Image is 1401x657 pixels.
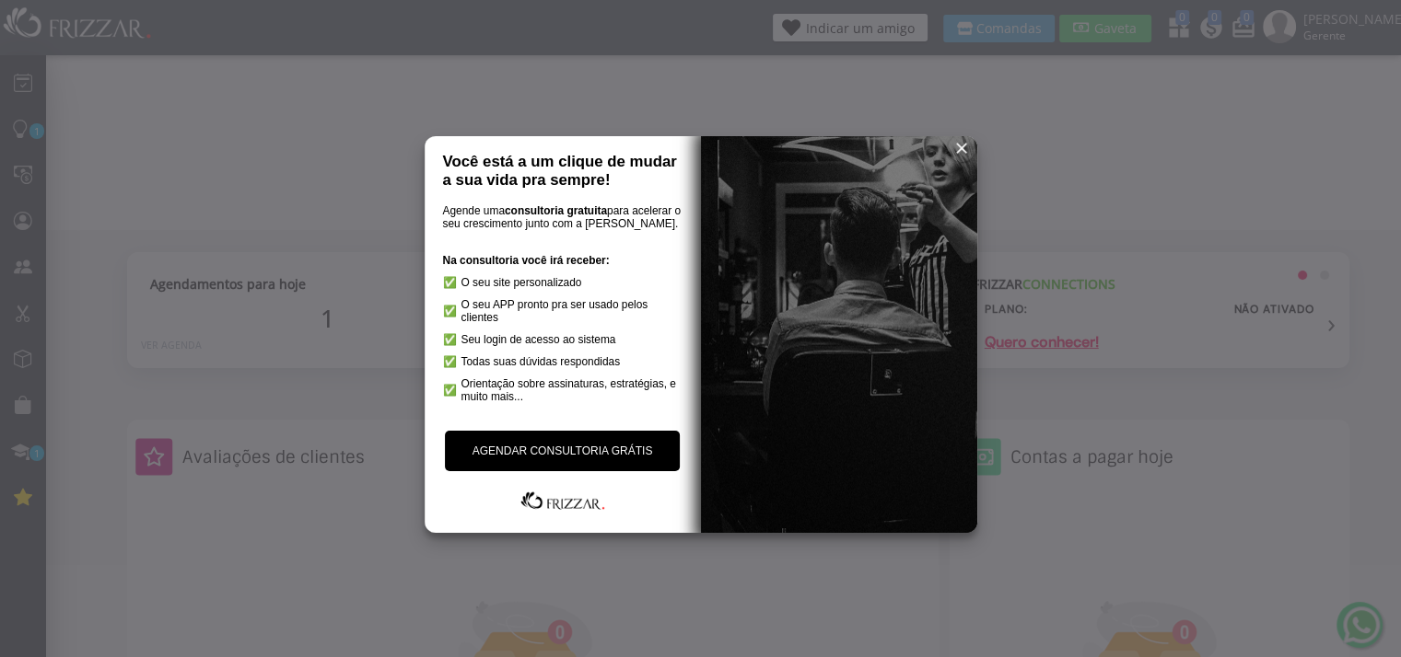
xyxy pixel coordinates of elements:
li: Todas suas dúvidas respondidas [443,355,683,368]
li: Orientação sobre assinaturas, estratégias, e muito mais... [443,377,683,403]
strong: Na consultoria você irá receber: [443,254,610,267]
li: O seu site personalizado [443,276,683,289]
button: ui-button [948,134,975,162]
h1: Você está a um clique de mudar a sua vida pra sempre! [443,153,683,190]
strong: consultoria gratuita [505,204,607,217]
a: AGENDAR CONSULTORIA GRÁTIS [445,431,681,471]
li: O seu APP pronto pra ser usado pelos clientes [443,298,683,324]
li: Seu login de acesso ao sistema [443,333,683,346]
p: Agende uma para acelerar o seu crescimento junto com a [PERSON_NAME]. [443,204,683,230]
img: Frizzar [517,490,609,512]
